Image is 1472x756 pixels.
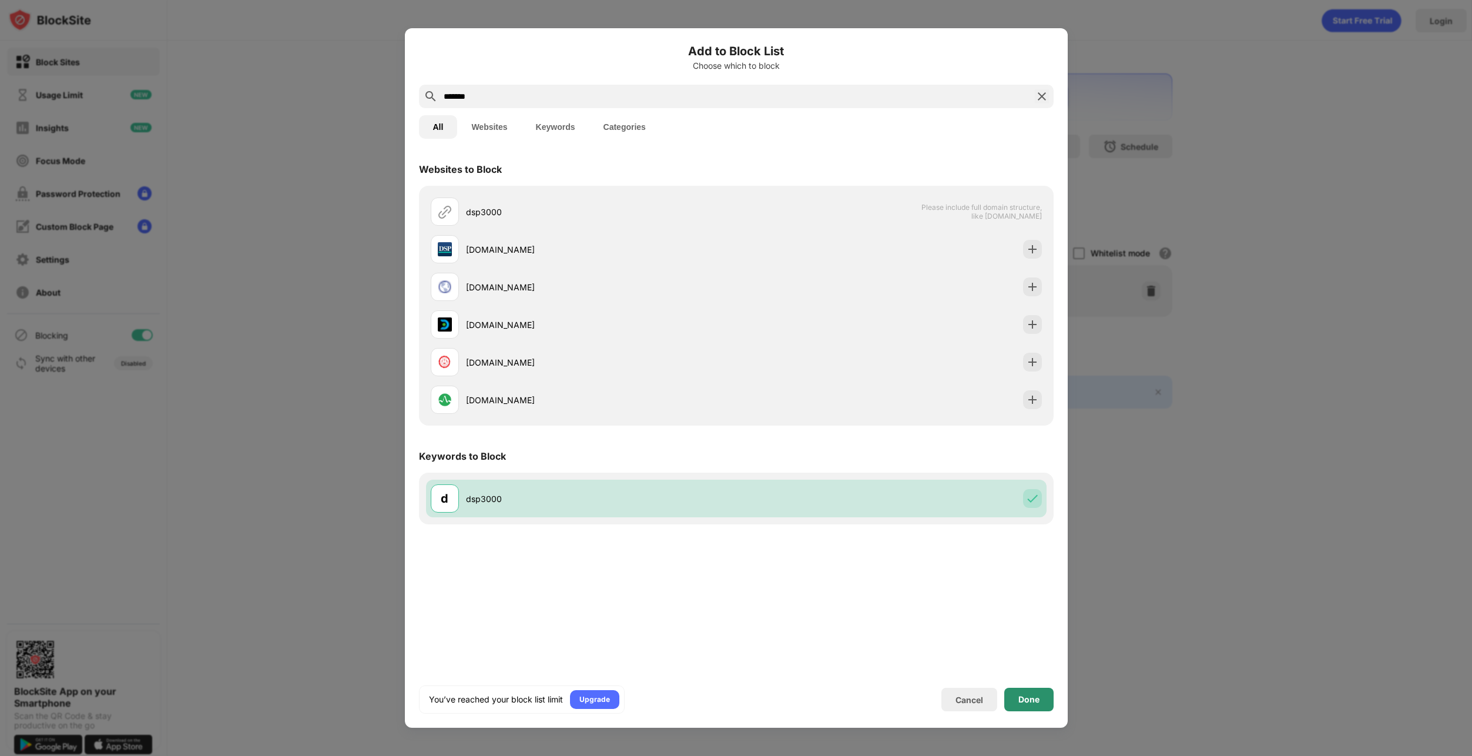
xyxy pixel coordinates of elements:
[419,163,502,175] div: Websites to Block
[921,203,1042,220] span: Please include full domain structure, like [DOMAIN_NAME]
[429,694,563,705] div: You’ve reached your block list limit
[466,356,736,369] div: [DOMAIN_NAME]
[466,493,736,505] div: dsp3000
[1018,695,1040,704] div: Done
[424,89,438,103] img: search.svg
[589,115,660,139] button: Categories
[438,280,452,294] img: favicons
[1035,89,1049,103] img: search-close
[466,281,736,293] div: [DOMAIN_NAME]
[579,694,610,705] div: Upgrade
[466,394,736,406] div: [DOMAIN_NAME]
[457,115,521,139] button: Websites
[438,317,452,332] img: favicons
[438,242,452,256] img: favicons
[419,61,1054,71] div: Choose which to block
[419,115,458,139] button: All
[466,319,736,331] div: [DOMAIN_NAME]
[438,205,452,219] img: url.svg
[419,42,1054,60] h6: Add to Block List
[955,695,983,705] div: Cancel
[419,450,506,462] div: Keywords to Block
[441,490,448,507] div: d
[438,393,452,407] img: favicons
[466,243,736,256] div: [DOMAIN_NAME]
[466,206,736,218] div: dsp3000
[438,355,452,369] img: favicons
[522,115,589,139] button: Keywords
